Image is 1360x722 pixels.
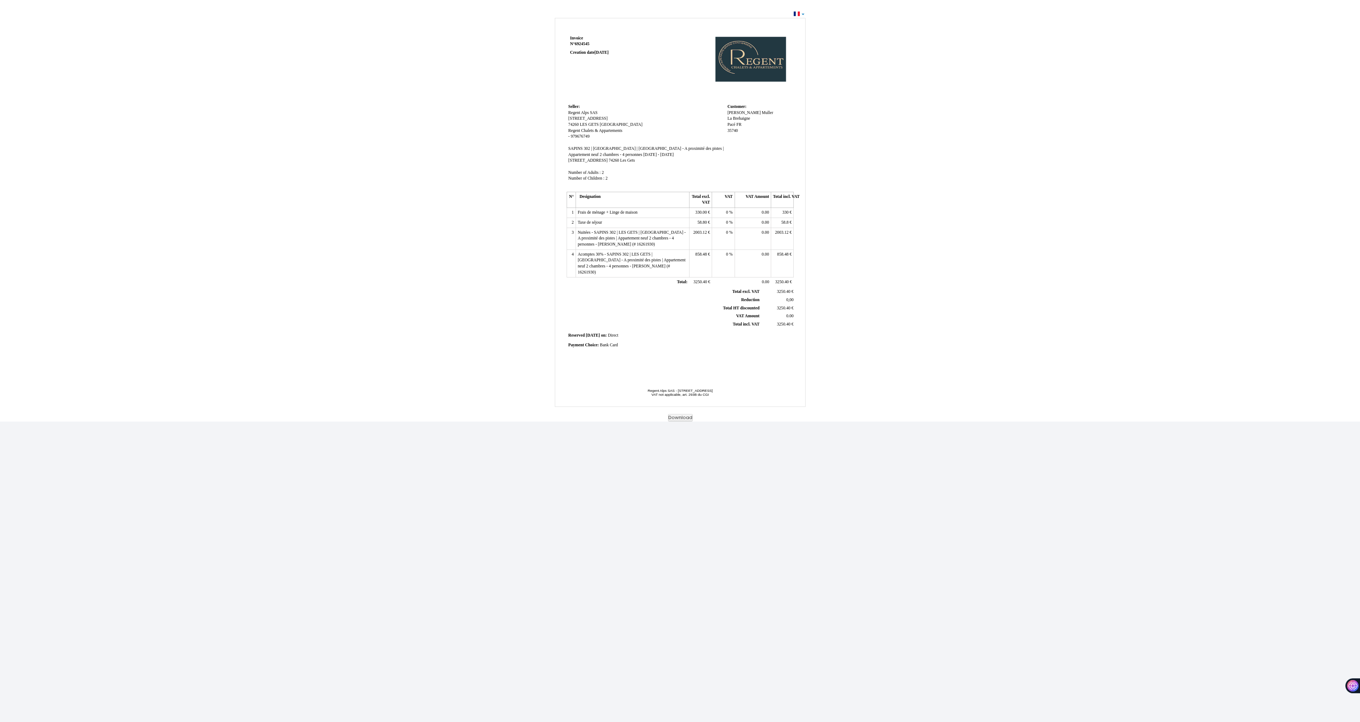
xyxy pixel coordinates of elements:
[668,414,693,422] button: Download
[600,122,643,127] span: [GEOGRAPHIC_DATA]
[568,176,605,181] span: Number of Children :
[568,170,601,175] span: Number of Adults :
[595,50,609,55] span: [DATE]
[727,128,738,133] span: 35740
[570,41,656,47] strong: N°
[771,228,794,250] td: €
[575,42,590,46] span: 6924545
[580,122,599,127] span: LES GETS
[689,277,712,288] td: €
[605,176,607,181] span: 2
[568,104,580,109] span: Seller:
[643,152,674,157] span: [DATE] - [DATE]
[727,110,761,115] span: [PERSON_NAME]
[576,192,689,208] th: Designation
[762,220,769,225] span: 0.00
[689,192,712,208] th: Total excl. VAT
[568,343,599,347] span: Payment Choice:
[648,389,713,393] span: Regent Alps SAS - [STREET_ADDRESS]
[712,192,735,208] th: VAT
[727,104,746,109] span: Customer:
[761,320,795,328] td: €
[712,35,792,89] img: logo
[568,158,608,163] span: [STREET_ADDRESS]
[567,208,576,218] td: 1
[578,210,638,215] span: Frais de ménage + Linge de maison
[775,280,789,284] span: 3250.40
[600,343,618,347] span: Bank Card
[568,122,579,127] span: 74260
[786,314,793,318] span: 0.00
[695,252,707,257] span: 858.48
[652,393,709,396] span: VAT not applicable, art. 293B du CGI
[567,218,576,228] td: 2
[567,192,576,208] th: N°
[735,192,771,208] th: VAT Amount
[723,306,759,310] span: Total HT discounted
[727,116,750,121] span: La Brehaigne
[693,280,707,284] span: 3250.40
[568,146,724,157] span: SAPINS 302 | [GEOGRAPHIC_DATA] | [GEOGRAPHIC_DATA] - A proximité des pistes | Appartement neuf 2 ...
[771,250,794,277] td: €
[786,298,793,302] span: 0,00
[712,218,735,228] td: %
[568,128,580,133] span: Regent
[581,128,623,133] span: Chalets & Appartements
[697,220,707,225] span: 58.80
[578,220,602,225] span: Taxe de séjour
[736,122,741,127] span: FR
[568,333,585,338] span: Reserved
[570,36,583,41] span: Invoice
[771,277,794,288] td: €
[762,252,769,257] span: 0.00
[726,230,728,235] span: 0
[570,50,609,55] strong: Creation date
[782,210,789,215] span: 330
[609,158,619,163] span: 74260
[568,116,608,121] span: [STREET_ADDRESS]
[775,230,789,235] span: 2003.12
[741,298,759,302] span: Reduction
[568,134,570,139] span: -
[777,322,790,327] span: 3250.40
[677,280,687,284] span: Total:
[571,134,590,139] span: 979676749
[726,210,728,215] span: 0
[601,333,607,338] span: on:
[689,250,712,277] td: €
[761,288,795,296] td: €
[771,192,794,208] th: Total incl. VAT
[762,230,769,235] span: 0.00
[712,208,735,218] td: %
[777,252,789,257] span: 858.48
[689,228,712,250] td: €
[762,280,769,284] span: 0.00
[727,122,735,127] span: Pacé
[578,252,686,275] span: Acomptes 30% - SAPINS 302 | LES GETS | [GEOGRAPHIC_DATA] - A proximité des pistes | Appartement n...
[712,250,735,277] td: %
[777,289,790,294] span: 3250.40
[736,314,759,318] span: VAT Amount
[732,289,760,294] span: Total excl. VAT
[568,110,598,115] span: Regent Alps SAS
[608,333,618,338] span: Direct
[762,210,769,215] span: 0.00
[578,230,686,247] span: Nuitées - SAPINS 302 | LES GETS | [GEOGRAPHIC_DATA] - A proximité des pistes | Appartement neuf 2...
[689,218,712,228] td: €
[726,252,728,257] span: 0
[771,208,794,218] td: €
[712,228,735,250] td: %
[693,230,707,235] span: 2003.12
[733,322,760,327] span: Total incl. VAT
[761,304,795,312] td: €
[689,208,712,218] td: €
[602,170,604,175] span: 2
[781,220,788,225] span: 58.8
[586,333,600,338] span: [DATE]
[726,220,728,225] span: 0
[777,306,790,310] span: 3250.40
[771,218,794,228] td: €
[567,228,576,250] td: 3
[567,250,576,277] td: 4
[695,210,707,215] span: 330.00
